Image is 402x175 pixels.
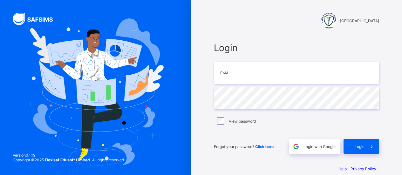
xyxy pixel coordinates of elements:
span: [GEOGRAPHIC_DATA] [340,18,379,23]
label: View password [229,119,256,124]
img: google.396cfc9801f0270233282035f929180a.svg [292,143,300,150]
a: Help [338,166,347,171]
span: Copyright © 2025 All rights reserved. [13,158,125,162]
img: SAFSIMS Logo [13,13,60,25]
a: Click here [255,144,274,149]
strong: Flexisaf Edusoft Limited. [45,158,91,162]
span: Forgot your password? [214,144,274,149]
span: Login [355,144,365,149]
span: Login [214,42,379,53]
img: Hero Image [27,18,164,165]
a: Privacy Policy [351,166,376,171]
span: Version 0.1.19 [13,153,125,158]
span: Login with Google [303,144,336,149]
